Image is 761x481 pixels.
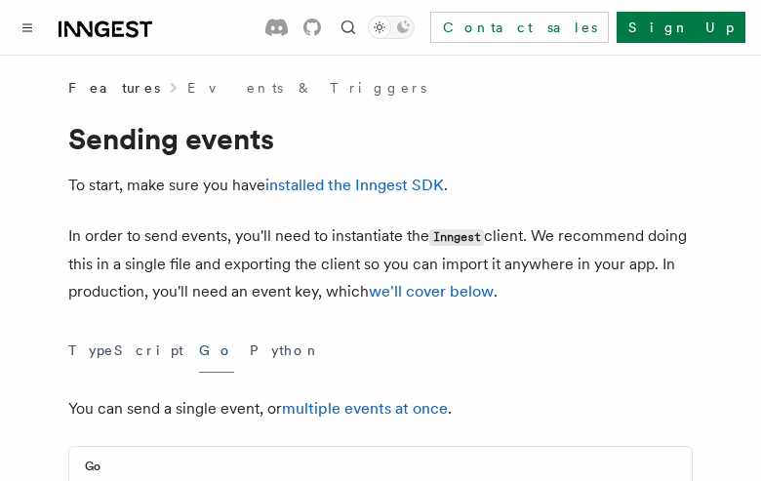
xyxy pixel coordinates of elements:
[68,172,693,199] p: To start, make sure you have .
[430,12,609,43] a: Contact sales
[85,459,100,474] h3: Go
[337,16,360,39] button: Find something...
[368,16,415,39] button: Toggle dark mode
[187,78,426,98] a: Events & Triggers
[617,12,745,43] a: Sign Up
[68,121,693,156] h1: Sending events
[68,395,693,422] p: You can send a single event, or .
[282,399,448,418] a: multiple events at once
[250,329,321,373] button: Python
[199,329,234,373] button: Go
[68,222,693,305] p: In order to send events, you'll need to instantiate the client. We recommend doing this in a sing...
[16,16,39,39] button: Toggle navigation
[68,78,160,98] span: Features
[429,229,484,246] code: Inngest
[265,176,444,194] a: installed the Inngest SDK
[68,329,183,373] button: TypeScript
[369,282,494,301] a: we'll cover below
